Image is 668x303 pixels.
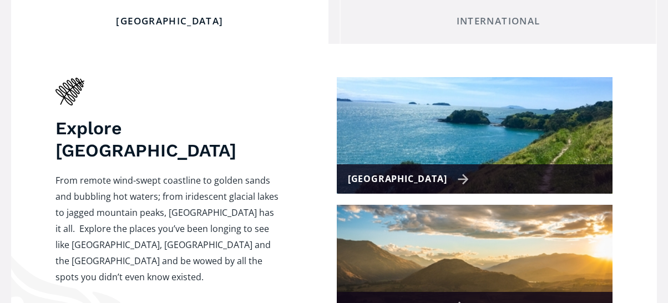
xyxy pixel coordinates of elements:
[348,171,469,187] div: [GEOGRAPHIC_DATA]
[337,77,613,194] a: [GEOGRAPHIC_DATA]
[55,117,281,161] h3: Explore [GEOGRAPHIC_DATA]
[349,15,647,27] div: International
[21,15,319,27] div: [GEOGRAPHIC_DATA]
[55,173,281,285] p: From remote wind-swept coastline to golden sands and bubbling hot waters; from iridescent glacial...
